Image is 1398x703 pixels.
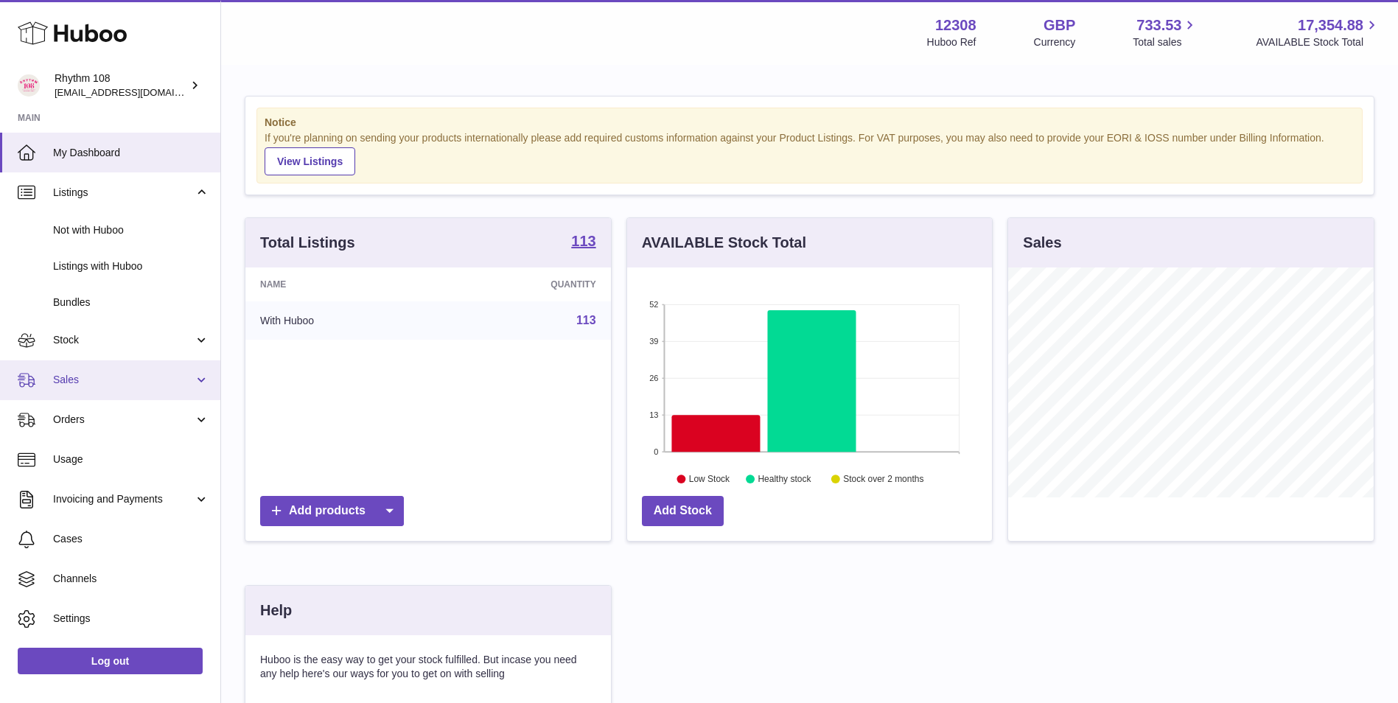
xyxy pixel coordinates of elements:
h3: Sales [1023,233,1061,253]
h3: Total Listings [260,233,355,253]
span: Listings [53,186,194,200]
a: 113 [576,314,596,326]
strong: GBP [1044,15,1075,35]
span: Orders [53,413,194,427]
text: 13 [649,410,658,419]
span: Not with Huboo [53,223,209,237]
text: Low Stock [689,474,730,484]
strong: Notice [265,116,1355,130]
a: Add products [260,496,404,526]
strong: 12308 [935,15,976,35]
div: Rhythm 108 [55,71,187,99]
span: AVAILABLE Stock Total [1256,35,1380,49]
text: 26 [649,374,658,382]
span: 17,354.88 [1298,15,1363,35]
text: 0 [654,447,658,456]
span: Settings [53,612,209,626]
div: Currency [1034,35,1076,49]
span: [EMAIL_ADDRESS][DOMAIN_NAME] [55,86,217,98]
span: Usage [53,452,209,466]
span: My Dashboard [53,146,209,160]
a: 17,354.88 AVAILABLE Stock Total [1256,15,1380,49]
a: Log out [18,648,203,674]
p: Huboo is the easy way to get your stock fulfilled. But incase you need any help here's our ways f... [260,653,596,681]
span: Listings with Huboo [53,259,209,273]
h3: Help [260,601,292,620]
text: 52 [649,300,658,309]
img: internalAdmin-12308@internal.huboo.com [18,74,40,97]
span: Invoicing and Payments [53,492,194,506]
text: 39 [649,337,658,346]
span: Total sales [1133,35,1198,49]
span: Cases [53,532,209,546]
span: Sales [53,373,194,387]
text: Healthy stock [758,474,811,484]
td: With Huboo [245,301,438,340]
div: If you're planning on sending your products internationally please add required customs informati... [265,131,1355,175]
span: Stock [53,333,194,347]
a: 113 [571,234,595,251]
th: Name [245,267,438,301]
div: Huboo Ref [927,35,976,49]
h3: AVAILABLE Stock Total [642,233,806,253]
text: Stock over 2 months [843,474,923,484]
strong: 113 [571,234,595,248]
span: Bundles [53,295,209,309]
span: Channels [53,572,209,586]
a: Add Stock [642,496,724,526]
th: Quantity [438,267,610,301]
a: 733.53 Total sales [1133,15,1198,49]
a: View Listings [265,147,355,175]
span: 733.53 [1136,15,1181,35]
